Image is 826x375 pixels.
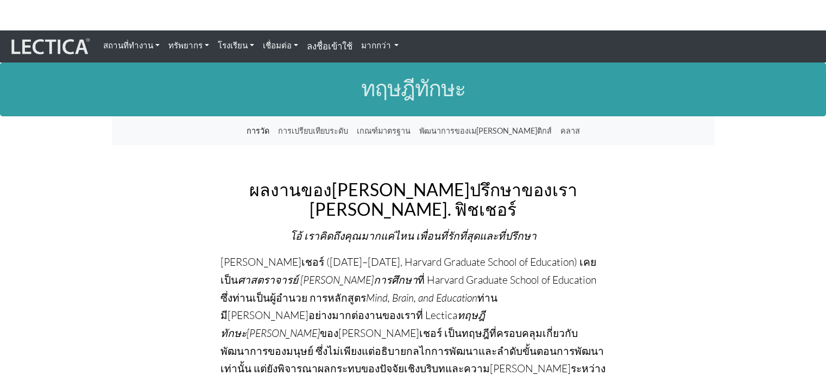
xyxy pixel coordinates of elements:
font: มากกว่า [361,40,391,51]
font: คลาส [560,126,580,135]
a: สถานที่ทำงาน [99,35,164,57]
a: โรงเรียน [213,35,258,57]
a: พัฒนาการของเม[PERSON_NAME]ติกส์ [415,121,556,141]
a: ทรัพยากร [164,35,213,57]
font: ศาสตราจารย์ [PERSON_NAME]การศึกษา [238,273,418,286]
font: ทรัพยากร [168,40,203,51]
a: มากกว่า [357,35,403,57]
font: ผลงานของ[PERSON_NAME]ปรึกษาของเรา [PERSON_NAME]. ฟิชเชอร์ [249,179,577,219]
a: ลงชื่อเข้าใช้ [302,35,357,58]
a: เกณฑ์มาตรฐาน [352,121,415,141]
img: เลคติคัลไลฟ์ [9,36,90,57]
font: Mind, Brain, and Education [366,291,477,304]
font: ลงชื่อเข้าใช้ [307,40,352,52]
font: [PERSON_NAME]เชอร์ ([DATE]–[DATE], Harvard Graduate School of Education) เคยเป็น [220,255,596,286]
font: เกณฑ์มาตรฐาน [357,126,411,135]
a: คลาส [556,121,584,141]
font: โรงเรียน [218,40,248,51]
a: การเปรียบเทียบระดับ [274,121,352,141]
font: เชื่อมต่อ [263,40,292,51]
font: ทฤษฎีทักษะ [361,74,465,101]
a: การวัด [242,121,274,141]
font: โอ้ เราคิดถึงคุณมากแค่ไหน เพื่อนที่รักที่สุดและที่ปรึกษา [290,229,537,242]
font: พัฒนาการของเม[PERSON_NAME]ติกส์ [419,126,552,135]
font: สถานที่ทำงาน [103,40,153,51]
font: การวัด [247,126,269,135]
a: เชื่อมต่อ [258,35,302,57]
font: ที่ Harvard Graduate School of Education ซึ่งท่านเป็นผู้อำนวย การหลักสูตร [220,273,596,304]
font: ทฤษฎีทักษะ[PERSON_NAME] [220,309,485,340]
font: การเปรียบเทียบระดับ [278,126,348,135]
